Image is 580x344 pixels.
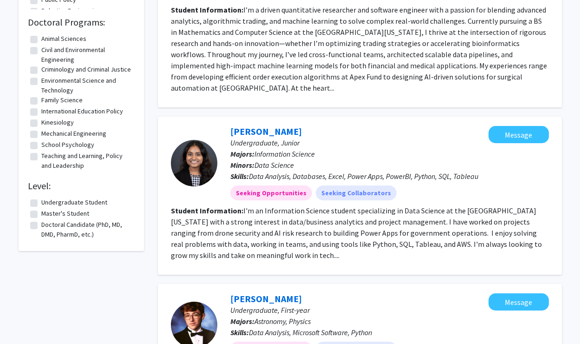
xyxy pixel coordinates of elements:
[489,126,549,143] button: Message Kousalya Potti
[171,5,547,93] fg-read-more: I’m a driven quantitative researcher and software engineer with a passion for blending advanced a...
[41,118,74,127] label: Kinesiology
[41,95,83,105] label: Family Science
[171,206,243,215] b: Student Information:
[254,149,315,159] span: Information Science
[230,160,254,170] b: Minors:
[230,172,249,181] b: Skills:
[41,6,101,16] label: Robotics Engineering
[41,34,86,44] label: Animal Sciences
[249,172,478,181] span: Data Analysis, Databases, Excel, Power Apps, PowerBI, Python, SQL, Tableau
[41,140,94,150] label: School Psychology
[171,206,542,260] fg-read-more: I'm an Information Science student specializing in Data Science at the [GEOGRAPHIC_DATA][US_STATE...
[7,302,39,337] iframe: Chat
[230,328,249,337] b: Skills:
[41,198,107,207] label: Undergraduate Student
[41,209,89,218] label: Master's Student
[28,17,135,28] h2: Doctoral Programs:
[230,293,302,304] a: [PERSON_NAME]
[41,220,132,239] label: Doctoral Candidate (PhD, MD, DMD, PharmD, etc.)
[41,106,123,116] label: International Education Policy
[230,149,254,159] b: Majors:
[254,160,294,170] span: Data Science
[254,317,311,326] span: Astronomy, Physics
[41,151,132,171] label: Teaching and Learning, Policy and Leadership
[230,138,300,147] span: Undergraduate, Junior
[41,45,132,65] label: Civil and Environmental Engineering
[171,5,243,14] b: Student Information:
[230,305,310,315] span: Undergraduate, First-year
[230,317,254,326] b: Majors:
[489,293,549,311] button: Message Paul Voelker
[41,129,106,139] label: Mechanical Engineering
[41,76,132,95] label: Environmental Science and Technology
[249,328,372,337] span: Data Analysis, Microsoft Software, Python
[230,185,312,200] mat-chip: Seeking Opportunities
[316,185,397,200] mat-chip: Seeking Collaborators
[28,180,135,192] h2: Level:
[230,126,302,137] a: [PERSON_NAME]
[41,65,131,74] label: Criminology and Criminal Justice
